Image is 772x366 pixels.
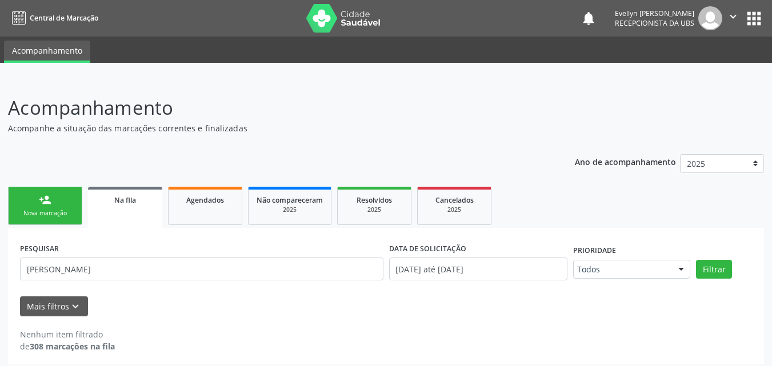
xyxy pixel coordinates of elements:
[698,6,722,30] img: img
[357,195,392,205] span: Resolvidos
[186,195,224,205] span: Agendados
[696,260,732,279] button: Filtrar
[722,6,744,30] button: 
[346,206,403,214] div: 2025
[30,341,115,352] strong: 308 marcações na fila
[4,41,90,63] a: Acompanhamento
[581,10,597,26] button: notifications
[39,194,51,206] div: person_add
[114,195,136,205] span: Na fila
[577,264,667,275] span: Todos
[389,240,466,258] label: DATA DE SOLICITAÇÃO
[20,240,59,258] label: PESQUISAR
[615,18,694,28] span: Recepcionista da UBS
[727,10,739,23] i: 
[8,94,537,122] p: Acompanhamento
[575,154,676,168] p: Ano de acompanhamento
[20,340,115,352] div: de
[8,122,537,134] p: Acompanhe a situação das marcações correntes e finalizadas
[744,9,764,29] button: apps
[69,300,82,313] i: keyboard_arrow_down
[389,258,568,280] input: Selecione um intervalo
[573,242,616,260] label: Prioridade
[257,195,323,205] span: Não compareceram
[435,195,474,205] span: Cancelados
[257,206,323,214] div: 2025
[426,206,483,214] div: 2025
[30,13,98,23] span: Central de Marcação
[20,296,88,316] button: Mais filtroskeyboard_arrow_down
[8,9,98,27] a: Central de Marcação
[17,209,74,218] div: Nova marcação
[20,258,383,280] input: Nome, CNS
[615,9,694,18] div: Evellyn [PERSON_NAME]
[20,328,115,340] div: Nenhum item filtrado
